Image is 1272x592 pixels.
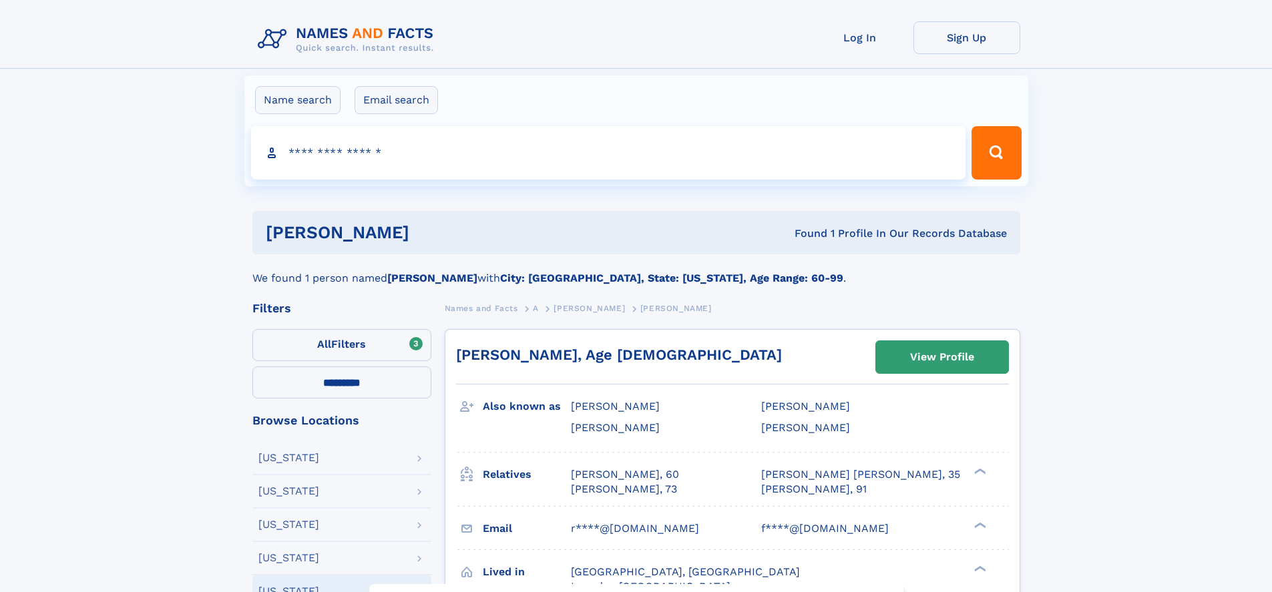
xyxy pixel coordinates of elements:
a: A [533,300,539,316]
h3: Email [483,517,571,540]
span: [PERSON_NAME] [554,304,625,313]
a: [PERSON_NAME], 91 [761,482,867,497]
input: search input [251,126,966,180]
span: [PERSON_NAME] [571,400,660,412]
div: [US_STATE] [258,553,319,563]
div: View Profile [910,342,974,372]
b: City: [GEOGRAPHIC_DATA], State: [US_STATE], Age Range: 60-99 [500,272,843,284]
h3: Also known as [483,395,571,418]
span: All [317,338,331,350]
div: We found 1 person named with . [252,254,1020,286]
div: [US_STATE] [258,519,319,530]
a: [PERSON_NAME] [554,300,625,316]
a: Names and Facts [445,300,518,316]
span: [PERSON_NAME] [640,304,712,313]
div: ❯ [971,564,987,573]
label: Filters [252,329,431,361]
label: Name search [255,86,341,114]
label: Email search [355,86,438,114]
a: Sign Up [913,21,1020,54]
a: [PERSON_NAME] [PERSON_NAME], 35 [761,467,960,482]
div: ❯ [971,467,987,475]
button: Search Button [972,126,1021,180]
span: [PERSON_NAME] [571,421,660,434]
a: [PERSON_NAME], 60 [571,467,679,482]
a: [PERSON_NAME], 73 [571,482,677,497]
h3: Relatives [483,463,571,486]
a: Log In [807,21,913,54]
div: [US_STATE] [258,486,319,497]
span: [GEOGRAPHIC_DATA], [GEOGRAPHIC_DATA] [571,565,800,578]
span: A [533,304,539,313]
span: [PERSON_NAME] [761,400,850,412]
a: [PERSON_NAME], Age [DEMOGRAPHIC_DATA] [456,346,782,363]
div: Filters [252,302,431,314]
h1: [PERSON_NAME] [266,224,602,241]
div: Browse Locations [252,414,431,426]
span: [PERSON_NAME] [761,421,850,434]
a: View Profile [876,341,1008,373]
b: [PERSON_NAME] [387,272,477,284]
img: Logo Names and Facts [252,21,445,57]
div: ❯ [971,521,987,529]
div: Found 1 Profile In Our Records Database [602,226,1007,241]
h3: Lived in [483,561,571,583]
div: [US_STATE] [258,453,319,463]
